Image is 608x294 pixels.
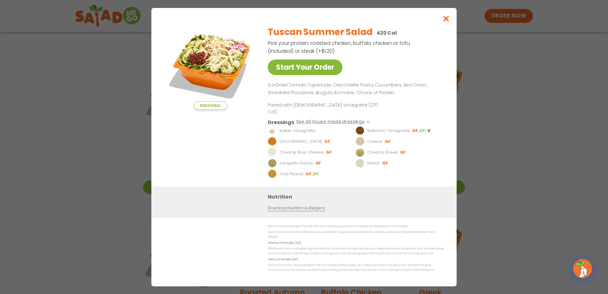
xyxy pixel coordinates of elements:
span: Seasonal [194,101,227,110]
li: GF [400,149,407,155]
p: While our menu includes foods that are made without dairy, our restaurants are not dairy free. We... [268,263,444,273]
p: Creamy Greek [367,149,398,155]
p: Italian Vinaigrette [280,127,315,134]
li: GF [306,171,313,177]
p: While our menu includes ingredients that are made without gluten, our restaurants are not gluten ... [268,246,444,256]
img: Dressing preview image for Jalapeño Ranch [268,158,277,167]
p: SunDried Tomato Tapenade, Orecchiette Pasta, Cucumbers, Red Onion, Shredded Provolone, Arugula, R... [268,81,441,97]
button: See all house made dressings [296,118,373,126]
img: Dressing preview image for Creamy Greek [356,148,364,157]
li: DF [313,171,320,177]
img: Featured product photo for Tuscan Summer Salad [166,21,255,110]
li: DF [420,128,427,133]
img: Dressing preview image for Italian Vinaigrette [268,126,277,135]
li: GF [412,128,420,133]
h3: Dressings [268,118,294,126]
li: GF [382,160,389,166]
p: Paired with [DEMOGRAPHIC_DATA] Vinaigrette (270 Cal) [268,101,385,115]
img: Dressing preview image for BBQ Ranch [268,137,277,146]
img: Dressing preview image for Caesar [356,137,364,146]
p: Balsamic Vinaigrette [367,127,410,134]
a: Download Nutrition & Allergens [268,205,325,211]
li: V [427,128,431,133]
p: Nutrition information is based on our standard recipes and portion sizes. Click Nutrition & Aller... [268,230,444,240]
strong: Dairy Friendly (DF) [268,257,298,261]
li: GF [324,138,331,144]
li: GF [315,160,322,166]
button: Close modal [436,8,457,29]
p: Thai Peanut [280,171,303,177]
img: Dressing preview image for Thai Peanut [268,169,277,178]
p: Ranch [367,160,380,166]
p: Pick your protein: roasted chicken, buffalo chicken or tofu (included) or steak (+$1.20) [268,39,411,55]
h3: Nutrition [268,192,447,200]
p: [GEOGRAPHIC_DATA] [280,138,322,144]
h2: Tuscan Summer Salad [268,25,373,39]
li: GF [385,138,391,144]
img: Dressing preview image for Balsamic Vinaigrette [356,126,364,135]
p: We are not an allergen free facility and cannot guarantee the absence of allergens in our foods. [268,224,444,229]
p: 420 Cal [377,29,397,37]
img: Dressing preview image for Ranch [356,158,364,167]
a: Start Your Order [268,59,342,75]
li: GF [326,149,333,155]
p: Caesar [367,138,383,144]
img: wpChatIcon [574,260,591,277]
p: Jalapeño Ranch [280,160,313,166]
img: Dressing preview image for Creamy Blue Cheese [268,148,277,157]
p: Creamy Blue Cheese [280,149,324,155]
strong: Gluten Friendly (GF) [268,241,301,244]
